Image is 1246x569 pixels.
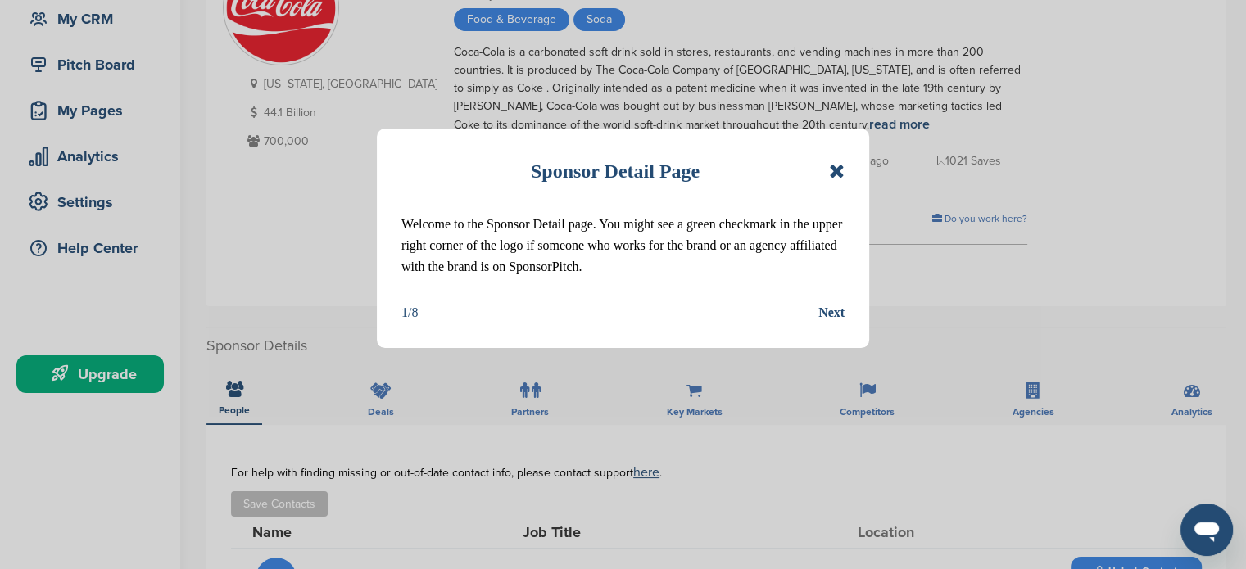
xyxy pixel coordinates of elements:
[1180,504,1233,556] iframe: Buton lansare fereastră mesagerie
[818,302,845,323] button: Next
[401,302,418,323] div: 1/8
[401,214,845,278] p: Welcome to the Sponsor Detail page. You might see a green checkmark in the upper right corner of ...
[531,153,700,189] h1: Sponsor Detail Page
